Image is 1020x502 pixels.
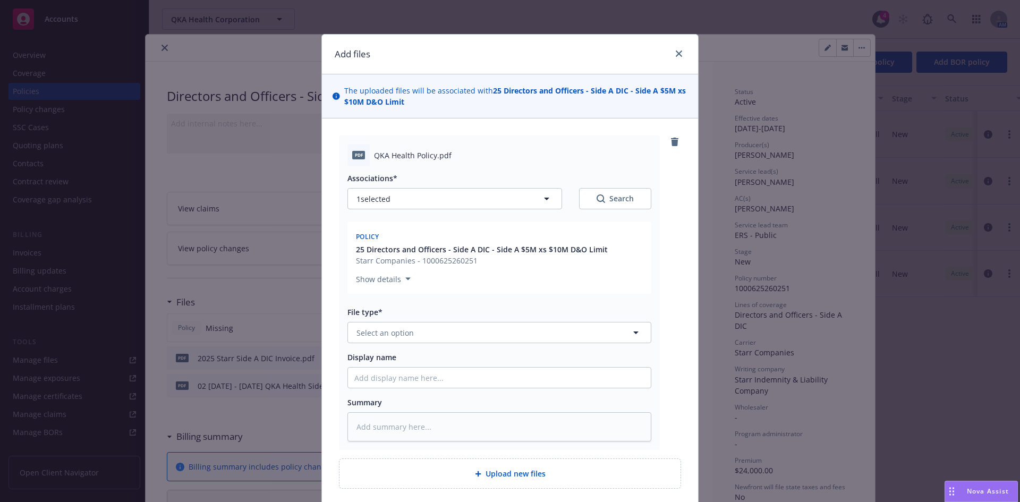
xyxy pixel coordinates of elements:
span: File type* [347,307,382,317]
span: Select an option [356,327,414,338]
button: Nova Assist [945,481,1018,502]
button: Select an option [347,322,651,343]
span: Summary [347,397,382,407]
span: Display name [347,352,396,362]
div: Drag to move [945,481,958,501]
span: Nova Assist [967,487,1009,496]
input: Add display name here... [348,368,651,388]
